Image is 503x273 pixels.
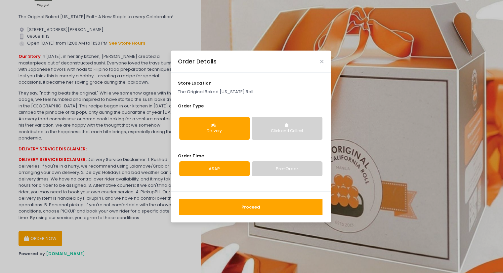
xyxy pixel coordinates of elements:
[179,199,322,215] button: Proceed
[252,117,322,140] button: Click and Collect
[179,117,250,140] button: Delivery
[256,128,317,134] div: Click and Collect
[184,128,245,134] div: Delivery
[178,153,204,159] span: Order Time
[178,89,323,95] p: The Original Baked [US_STATE] Roll
[252,161,322,176] a: Pre-Order
[178,103,204,109] span: Order Type
[320,60,323,63] button: Close
[178,80,212,86] span: store location
[179,161,250,176] a: ASAP
[178,57,217,66] div: Order Details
